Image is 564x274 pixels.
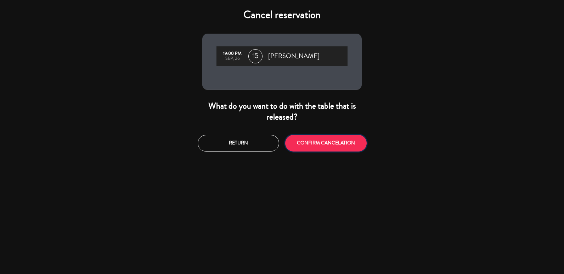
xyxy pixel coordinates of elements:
span: [PERSON_NAME] [268,51,320,62]
div: Sep, 26 [220,56,245,61]
div: 19:00 PM [220,51,245,56]
button: Return [198,135,279,152]
div: What do you want to do with the table that is released? [202,101,362,122]
button: CONFIRM CANCELATION [285,135,367,152]
h4: Cancel reservation [202,8,362,21]
span: 15 [248,49,263,63]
